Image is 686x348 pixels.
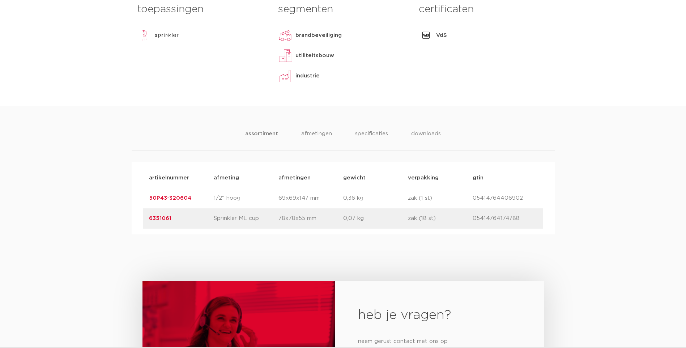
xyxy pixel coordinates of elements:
[343,194,408,203] p: 0,36 kg
[288,13,311,42] a: markten
[355,130,388,150] li: specificaties
[326,13,364,42] a: toepassingen
[214,214,278,223] p: Sprinkler ML cup
[214,194,278,203] p: 1/2" hoog
[245,130,278,150] li: assortiment
[244,13,486,42] nav: Menu
[278,48,293,63] img: utiliteitsbouw
[295,51,334,60] p: utiliteitsbouw
[408,174,473,182] p: verpakking
[295,72,320,80] p: industrie
[278,69,293,83] img: industrie
[522,13,529,42] div: my IPS
[473,214,537,223] p: 05414764174788
[473,174,537,182] p: gtin
[278,174,343,182] p: afmetingen
[461,13,486,42] a: over ons
[378,13,409,42] a: downloads
[358,307,520,324] h2: heb je vragen?
[149,216,171,221] a: 6351061
[301,130,332,150] li: afmetingen
[343,214,408,223] p: 0,07 kg
[408,194,473,203] p: zak (1 st)
[408,214,473,223] p: zak (18 st)
[149,174,214,182] p: artikelnummer
[423,13,447,42] a: services
[343,174,408,182] p: gewicht
[411,130,441,150] li: downloads
[358,336,520,347] p: neem gerust contact met ons op
[149,195,191,201] a: 50P43-320604
[278,194,343,203] p: 69x69x147 mm
[214,174,278,182] p: afmeting
[244,13,274,42] a: producten
[473,194,537,203] p: 05414764406902
[278,214,343,223] p: 78x78x55 mm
